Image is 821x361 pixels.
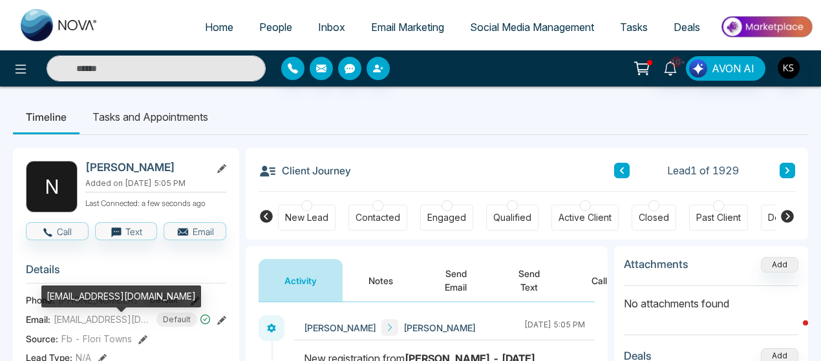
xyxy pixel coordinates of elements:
[26,263,226,283] h3: Details
[712,61,754,76] span: AVON AI
[670,56,682,68] span: 10+
[566,259,633,302] button: Call
[156,313,197,327] span: Default
[246,15,305,39] a: People
[689,59,707,77] img: Lead Flow
[356,211,400,224] div: Contacted
[26,161,78,212] div: N
[720,12,813,41] img: Market-place.gif
[259,259,343,302] button: Activity
[85,161,206,174] h2: [PERSON_NAME]
[26,293,55,307] span: Phone:
[493,211,531,224] div: Qualified
[13,99,80,134] li: Timeline
[95,222,158,240] button: Text
[304,321,376,335] span: [PERSON_NAME]
[674,21,700,34] span: Deals
[26,313,50,326] span: Email:
[607,15,661,39] a: Tasks
[41,285,201,307] div: [EMAIL_ADDRESS][DOMAIN_NAME]
[26,222,89,240] button: Call
[26,332,58,346] span: Source:
[777,317,808,348] iframe: Intercom live chat
[667,163,739,178] span: Lead 1 of 1929
[620,21,648,34] span: Tasks
[21,9,98,41] img: Nova CRM Logo
[54,313,151,326] span: [EMAIL_ADDRESS][DOMAIN_NAME]
[358,15,457,39] a: Email Marketing
[524,319,585,336] div: [DATE] 5:05 PM
[696,211,741,224] div: Past Client
[427,211,466,224] div: Engaged
[85,178,226,189] p: Added on [DATE] 5:05 PM
[305,15,358,39] a: Inbox
[285,211,328,224] div: New Lead
[655,56,686,79] a: 10+
[259,161,351,180] h3: Client Journey
[493,259,566,302] button: Send Text
[61,332,132,346] span: Fb - Flori Towns
[164,222,226,240] button: Email
[192,15,246,39] a: Home
[761,257,798,273] button: Add
[85,195,226,209] p: Last Connected: a few seconds ago
[778,57,800,79] img: User Avatar
[343,259,419,302] button: Notes
[80,99,221,134] li: Tasks and Appointments
[661,15,713,39] a: Deals
[624,258,688,271] h3: Attachments
[419,259,493,302] button: Send Email
[403,321,476,335] span: [PERSON_NAME]
[371,21,444,34] span: Email Marketing
[639,211,669,224] div: Closed
[470,21,594,34] span: Social Media Management
[318,21,345,34] span: Inbox
[761,258,798,269] span: Add
[457,15,607,39] a: Social Media Management
[624,286,798,311] p: No attachments found
[686,56,765,81] button: AVON AI
[559,211,612,224] div: Active Client
[259,21,292,34] span: People
[205,21,233,34] span: Home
